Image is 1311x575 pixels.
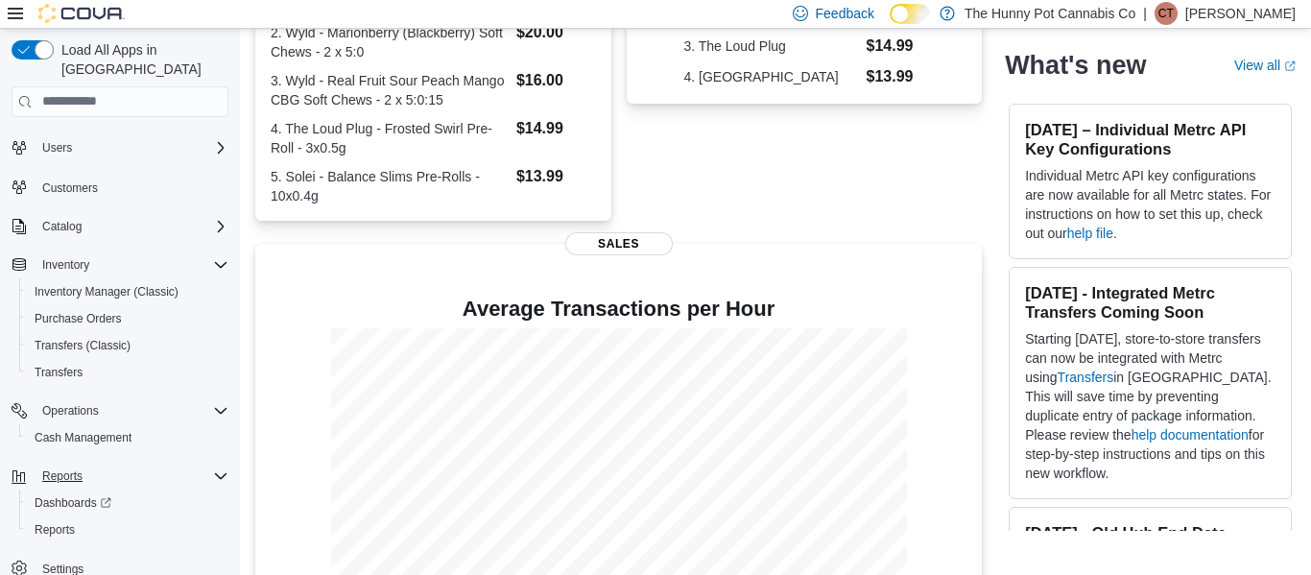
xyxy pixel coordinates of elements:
a: help file [1067,226,1113,241]
span: Customers [42,180,98,196]
button: Catalog [4,213,236,240]
span: Inventory [42,257,89,273]
span: Inventory Manager (Classic) [27,280,228,303]
dd: $20.00 [516,21,596,44]
button: Cash Management [19,424,236,451]
span: Sales [565,232,673,255]
a: Dashboards [27,491,119,515]
p: The Hunny Pot Cannabis Co [965,2,1135,25]
span: Cash Management [27,426,228,449]
button: Inventory Manager (Classic) [19,278,236,305]
a: Customers [35,177,106,200]
span: Transfers (Classic) [35,338,131,353]
input: Dark Mode [890,4,930,24]
span: Transfers (Classic) [27,334,228,357]
a: Reports [27,518,83,541]
p: [PERSON_NAME] [1185,2,1296,25]
svg: External link [1284,60,1296,72]
dt: 5. Solei - Balance Slims Pre-Rolls - 10x0.4g [271,167,509,205]
dt: 3. The Loud Plug [683,36,858,56]
button: Reports [19,516,236,543]
p: | [1143,2,1147,25]
h3: [DATE] - Integrated Metrc Transfers Coming Soon [1025,283,1275,322]
h3: [DATE] - Old Hub End Date [1025,523,1275,542]
span: Inventory Manager (Classic) [35,284,179,299]
button: Users [35,136,80,159]
span: Catalog [42,219,82,234]
button: Transfers (Classic) [19,332,236,359]
button: Operations [35,399,107,422]
span: Users [35,136,228,159]
button: Reports [4,463,236,490]
span: Purchase Orders [35,311,122,326]
button: Users [4,134,236,161]
dd: $13.99 [867,65,925,88]
span: Reports [42,468,83,484]
h2: What's new [1005,50,1146,81]
a: help documentation [1132,427,1249,443]
button: Catalog [35,215,89,238]
a: Dashboards [19,490,236,516]
span: Catalog [35,215,228,238]
a: Cash Management [27,426,139,449]
div: Crystal Toth-Derry [1155,2,1178,25]
button: Customers [4,173,236,201]
dt: 3. Wyld - Real Fruit Sour Peach Mango CBG Soft Chews - 2 x 5:0:15 [271,71,509,109]
span: Dashboards [35,495,111,511]
span: Cash Management [35,430,131,445]
span: Operations [42,403,99,419]
dt: 4. [GEOGRAPHIC_DATA] [683,67,858,86]
dd: $14.99 [516,117,596,140]
a: View allExternal link [1234,58,1296,73]
a: Purchase Orders [27,307,130,330]
span: Reports [35,522,75,538]
a: Transfers (Classic) [27,334,138,357]
dd: $16.00 [516,69,596,92]
span: Reports [35,465,228,488]
span: Dark Mode [890,24,891,25]
span: Transfers [27,361,228,384]
button: Inventory [4,252,236,278]
button: Reports [35,465,90,488]
span: Purchase Orders [27,307,228,330]
button: Operations [4,397,236,424]
a: Transfers [1058,370,1114,385]
span: Customers [35,175,228,199]
button: Inventory [35,253,97,276]
dd: $13.99 [516,165,596,188]
button: Transfers [19,359,236,386]
a: Transfers [27,361,90,384]
h3: [DATE] – Individual Metrc API Key Configurations [1025,120,1275,158]
dd: $14.99 [867,35,925,58]
a: Inventory Manager (Classic) [27,280,186,303]
span: CT [1158,2,1174,25]
span: Users [42,140,72,156]
span: Transfers [35,365,83,380]
dt: 4. The Loud Plug - Frosted Swirl Pre-Roll - 3x0.5g [271,119,509,157]
span: Operations [35,399,228,422]
p: Starting [DATE], store-to-store transfers can now be integrated with Metrc using in [GEOGRAPHIC_D... [1025,329,1275,483]
h4: Average Transactions per Hour [271,298,966,321]
span: Reports [27,518,228,541]
span: Dashboards [27,491,228,515]
span: Load All Apps in [GEOGRAPHIC_DATA] [54,40,228,79]
img: Cova [38,4,125,23]
button: Purchase Orders [19,305,236,332]
dt: 2. Wyld - Marionberry (Blackberry) Soft Chews - 2 x 5:0 [271,23,509,61]
span: Inventory [35,253,228,276]
p: Individual Metrc API key configurations are now available for all Metrc states. For instructions ... [1025,166,1275,243]
span: Feedback [816,4,874,23]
